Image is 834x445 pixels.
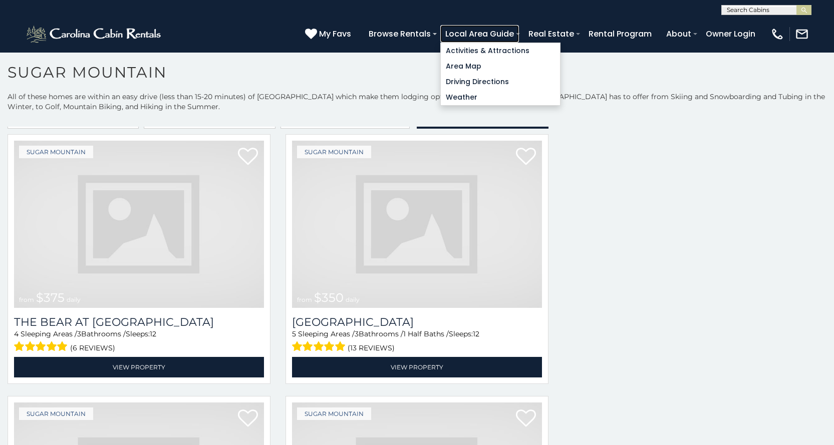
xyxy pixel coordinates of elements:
a: About [661,25,696,43]
a: Add to favorites [238,408,258,429]
span: 12 [150,329,156,338]
a: Weather [441,90,560,105]
img: mail-regular-white.png [795,27,809,41]
span: from [19,296,34,303]
span: 4 [14,329,19,338]
span: $375 [36,290,65,305]
a: Driving Directions [441,74,560,90]
a: My Favs [305,28,354,41]
a: The Bear At [GEOGRAPHIC_DATA] [14,315,264,329]
span: (6 reviews) [70,341,115,354]
span: daily [346,296,360,303]
h3: Grouse Moor Lodge [292,315,542,329]
a: View Property [292,357,542,377]
a: Area Map [441,59,560,74]
span: $350 [314,290,344,305]
span: 3 [355,329,359,338]
a: from $350 daily [292,141,542,308]
a: Rental Program [584,25,657,43]
a: Real Estate [523,25,579,43]
img: dummy-image.jpg [292,141,542,308]
a: [GEOGRAPHIC_DATA] [292,315,542,329]
span: 12 [473,329,479,338]
a: Browse Rentals [364,25,436,43]
img: phone-regular-white.png [770,27,784,41]
span: 5 [292,329,296,338]
span: daily [67,296,81,303]
span: 1 Half Baths / [403,329,449,338]
div: Sleeping Areas / Bathrooms / Sleeps: [292,329,542,354]
span: 3 [77,329,81,338]
img: dummy-image.jpg [14,141,264,308]
span: (13 reviews) [348,341,395,354]
div: Sleeping Areas / Bathrooms / Sleeps: [14,329,264,354]
span: from [297,296,312,303]
a: View Property [14,357,264,377]
span: My Favs [319,28,351,40]
a: Sugar Mountain [297,407,371,420]
h3: The Bear At Sugar Mountain [14,315,264,329]
a: Sugar Mountain [297,146,371,158]
a: Sugar Mountain [19,407,93,420]
a: Local Area Guide [440,25,519,43]
a: Sugar Mountain [19,146,93,158]
a: Activities & Attractions [441,43,560,59]
a: Owner Login [701,25,760,43]
img: White-1-2.png [25,24,164,44]
a: from $375 daily [14,141,264,308]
